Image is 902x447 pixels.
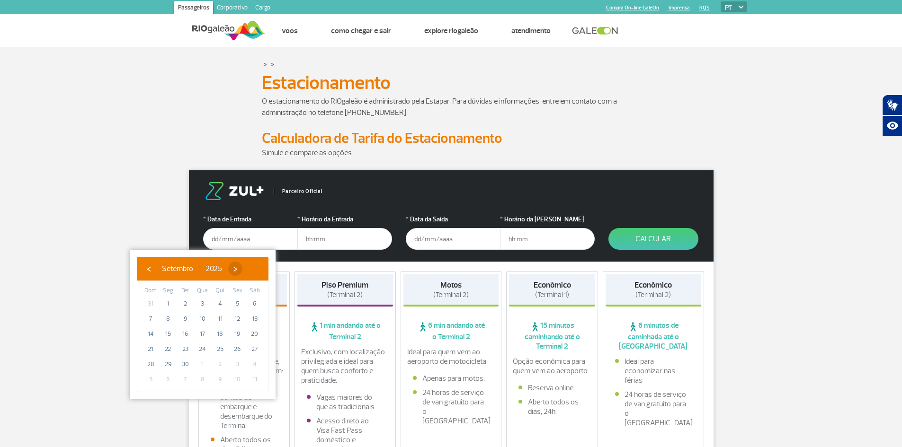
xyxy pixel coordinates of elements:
[230,342,245,357] span: 26
[262,96,641,118] p: O estacionamento do RIOgaleão é administrado pela Estapar. Para dúvidas e informações, entre em c...
[213,1,251,16] a: Corporativo
[247,372,262,387] span: 11
[195,372,210,387] span: 8
[274,189,322,194] span: Parceiro Oficial
[142,262,156,276] button: ‹
[882,115,902,136] button: Abrir recursos assistivos.
[634,280,672,290] strong: Econômico
[194,286,212,296] th: weekday
[174,1,213,16] a: Passageiros
[213,342,228,357] span: 25
[142,286,160,296] th: weekday
[178,296,193,311] span: 2
[635,290,671,299] span: (Terminal 2)
[669,5,690,11] a: Imprensa
[518,397,586,416] li: Aberto todos os dias, 24h.
[297,321,393,342] span: 1 min andando até o Terminal 2
[195,342,210,357] span: 24
[301,347,389,385] p: Exclusivo, com localização privilegiada e ideal para quem busca conforto e praticidade.
[143,357,158,372] span: 28
[162,264,193,273] span: Setembro
[143,296,158,311] span: 31
[161,372,176,387] span: 6
[271,59,274,70] a: >
[230,296,245,311] span: 5
[195,296,210,311] span: 3
[413,374,490,383] li: Apenas para motos.
[230,326,245,342] span: 19
[262,147,641,158] p: Simule e compare as opções.
[195,326,210,342] span: 17
[882,95,902,136] div: Plugin de acessibilidade da Hand Talk.
[518,383,586,393] li: Reserva online
[606,321,701,351] span: 6 minutos de caminhada até o [GEOGRAPHIC_DATA]
[213,357,228,372] span: 2
[262,75,641,91] h1: Estacionamento
[161,296,176,311] span: 1
[307,393,384,412] li: Vagas maiores do que as tradicionais.
[247,342,262,357] span: 27
[511,26,551,35] a: Atendimento
[699,5,710,11] a: RQS
[213,311,228,326] span: 11
[246,286,263,296] th: weekday
[205,264,222,273] span: 2025
[211,286,229,296] th: weekday
[178,311,193,326] span: 9
[195,311,210,326] span: 10
[513,357,591,376] p: Opção econômica para quem vem ao aeroporto.
[322,280,368,290] strong: Piso Premium
[203,228,298,250] input: dd/mm/aaaa
[213,326,228,342] span: 18
[251,1,274,16] a: Cargo
[424,26,478,35] a: Explore RIOgaleão
[534,280,571,290] strong: Econômico
[282,26,298,35] a: Voos
[413,388,490,426] li: 24 horas de serviço de van gratuito para o [GEOGRAPHIC_DATA]
[211,383,278,430] li: Fácil acesso aos pontos de embarque e desembarque do Terminal
[178,342,193,357] span: 23
[178,372,193,387] span: 7
[264,59,267,70] a: >
[203,214,298,224] label: Data de Entrada
[247,311,262,326] span: 13
[161,342,176,357] span: 22
[228,262,242,276] button: ›
[229,286,246,296] th: weekday
[535,290,569,299] span: (Terminal 1)
[177,286,194,296] th: weekday
[143,342,158,357] span: 21
[500,214,595,224] label: Horário da [PERSON_NAME]
[403,321,499,342] span: 6 min andando até o Terminal 2
[178,326,193,342] span: 16
[203,182,266,200] img: logo-zul.png
[142,263,242,272] bs-datepicker-navigation-view: ​ ​ ​
[606,5,659,11] a: Compra On-line GaleOn
[230,311,245,326] span: 12
[130,250,276,399] bs-datepicker-container: calendar
[160,286,177,296] th: weekday
[406,214,500,224] label: Data da Saída
[500,228,595,250] input: hh:mm
[262,130,641,147] h2: Calculadora de Tarifa do Estacionamento
[615,357,692,385] li: Ideal para economizar nas férias
[230,357,245,372] span: 3
[161,326,176,342] span: 15
[213,372,228,387] span: 9
[327,290,363,299] span: (Terminal 2)
[178,357,193,372] span: 30
[143,326,158,342] span: 14
[143,372,158,387] span: 5
[161,311,176,326] span: 8
[161,357,176,372] span: 29
[407,347,495,366] p: Ideal para quem vem ao aeroporto de motocicleta.
[156,262,199,276] button: Setembro
[213,296,228,311] span: 4
[882,95,902,115] button: Abrir tradutor de língua de sinais.
[230,372,245,387] span: 10
[608,228,698,250] button: Calcular
[143,311,158,326] span: 7
[247,296,262,311] span: 6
